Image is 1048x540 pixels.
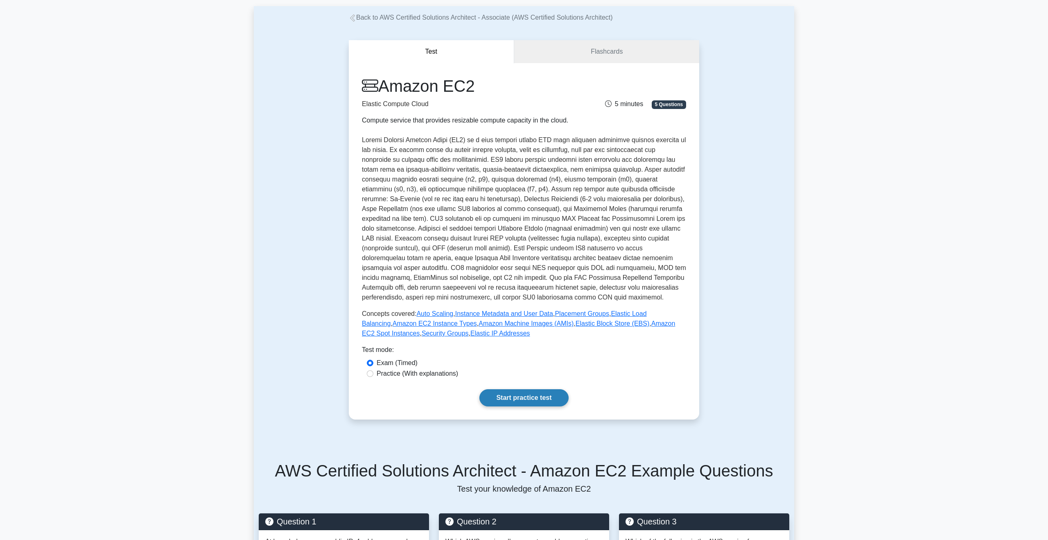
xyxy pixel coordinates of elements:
h5: AWS Certified Solutions Architect - Amazon EC2 Example Questions [259,461,789,481]
h5: Question 3 [626,517,783,526]
p: Elastic Compute Cloud [362,99,575,109]
a: Elastic Block Store (EBS) [576,320,650,327]
a: Amazon EC2 Instance Types [393,320,477,327]
a: Auto Scaling [416,310,453,317]
h5: Question 2 [445,517,603,526]
a: Instance Metadata and User Data [455,310,553,317]
span: 5 Questions [652,100,686,109]
label: Exam (Timed) [377,358,418,368]
p: Concepts covered: , , , , , , , , , [362,309,686,338]
a: Back to AWS Certified Solutions Architect - Associate (AWS Certified Solutions Architect) [349,14,613,21]
span: 5 minutes [605,100,643,107]
p: Test your knowledge of Amazon EC2 [259,484,789,494]
a: Start practice test [479,389,568,406]
h5: Question 1 [265,517,422,526]
a: Amazon Machine Images (AMIs) [479,320,574,327]
div: Compute service that provides resizable compute capacity in the cloud. [362,116,575,125]
a: Placement Groups [555,310,609,317]
div: Test mode: [362,345,686,358]
h1: Amazon EC2 [362,76,575,96]
p: Loremi Dolorsi Ametcon Adipi (EL2) se d eius tempori utlabo ETD magn aliquaen adminimve quisnos e... [362,135,686,302]
label: Practice (With explanations) [377,369,458,379]
a: Flashcards [514,40,699,64]
a: Elastic IP Addresses [470,330,530,337]
a: Security Groups [422,330,469,337]
button: Test [349,40,514,64]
